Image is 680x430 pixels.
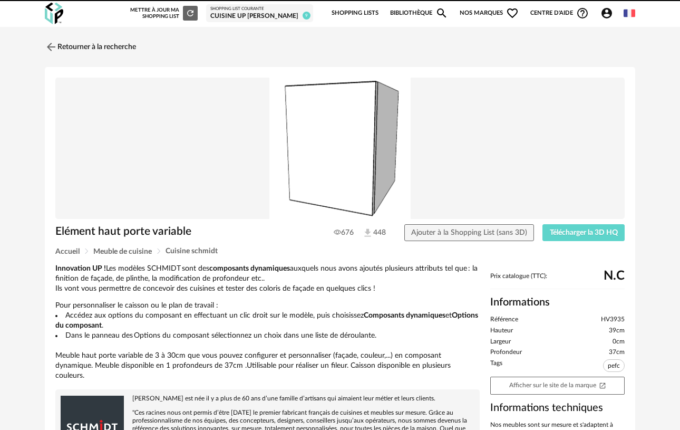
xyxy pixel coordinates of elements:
img: OXP [45,3,63,24]
span: Open In New icon [599,381,606,388]
div: Cuisine UP [PERSON_NAME] [210,12,309,21]
a: BibliothèqueMagnify icon [390,2,448,24]
p: Les modèles SCHMIDT sont des auxquels nous avons ajoutés plusieurs attributs tel que : la finitio... [55,264,480,294]
a: Retourner à la recherche [45,35,136,59]
div: Shopping List courante [210,6,309,12]
button: Ajouter à la Shopping List (sans 3D) [404,224,535,241]
span: pefc [603,359,625,372]
img: Téléchargements [362,227,373,238]
span: 9 [303,12,310,20]
span: Télécharger la 3D HQ [550,229,618,236]
span: Refresh icon [186,11,195,16]
b: composants dynamiques [209,265,290,272]
span: Nos marques [460,2,519,24]
span: Cuisine schmidt [166,247,218,255]
span: Centre d'aideHelp Circle Outline icon [530,7,589,20]
span: Référence [490,316,518,324]
p: [PERSON_NAME] est née il y a plus de 60 ans d’une famille d’artisans qui aimaient leur métier et ... [61,395,474,403]
span: Hauteur [490,327,513,335]
b: Composants dynamiques [364,312,445,319]
b: Innovation UP ! [55,265,106,272]
button: Télécharger la 3D HQ [542,224,625,241]
a: Afficher sur le site de la marqueOpen In New icon [490,377,625,395]
h1: Elément haut porte variable [55,224,286,238]
span: 0cm [613,338,625,346]
div: Breadcrumb [55,247,625,255]
div: Prix catalogue (TTC): [490,272,625,290]
a: Shopping List courante Cuisine UP [PERSON_NAME] 9 [210,6,309,20]
li: Accédez aux options du composant en effectuant un clic droit sur le modèle, puis choisissez et . [55,311,480,331]
span: Account Circle icon [600,7,618,20]
span: N.C [604,272,625,280]
li: Dans le panneau des Options du composant sélectionnez un choix dans une liste de déroulante. [55,331,480,341]
h3: Informations techniques [490,401,625,415]
a: Shopping Lists [332,2,378,24]
span: Profondeur [490,348,522,357]
span: 448 [362,227,386,238]
img: Product pack shot [55,78,625,219]
span: Meuble de cuisine [93,248,152,255]
span: HV3935 [601,316,625,324]
span: 39cm [609,327,625,335]
div: Mettre à jour ma Shopping List [130,6,198,21]
span: Accueil [55,248,80,255]
span: 676 [334,228,354,237]
img: svg+xml;base64,PHN2ZyB3aWR0aD0iMjQiIGhlaWdodD0iMjQiIHZpZXdCb3g9IjAgMCAyNCAyNCIgZmlsbD0ibm9uZSIgeG... [45,41,57,53]
h2: Informations [490,295,625,309]
img: fr [624,7,635,19]
span: Help Circle Outline icon [576,7,589,20]
span: Heart Outline icon [506,7,519,20]
span: Magnify icon [435,7,448,20]
span: Tags [490,359,502,374]
div: Pour personnaliser le caisson ou le plan de travail : Meuble haut porte variable de 3 à 30cm que ... [55,264,480,381]
span: Ajouter à la Shopping List (sans 3D) [411,229,527,236]
span: Largeur [490,338,511,346]
span: Account Circle icon [600,7,613,20]
span: 37cm [609,348,625,357]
